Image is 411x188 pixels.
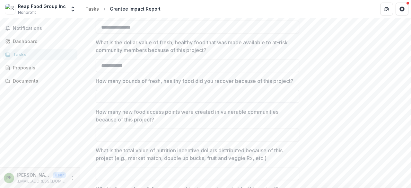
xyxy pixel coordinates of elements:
nav: breadcrumb [83,4,163,13]
div: Documents [13,77,72,84]
a: Documents [3,76,77,86]
a: Proposals [3,62,77,73]
p: [EMAIL_ADDRESS][DOMAIN_NAME] [17,178,66,184]
button: More [68,174,76,182]
button: Get Help [396,3,408,15]
button: Open entity switcher [68,3,77,15]
a: Dashboard [3,36,77,47]
div: Tasks [85,5,99,12]
div: Tasks [13,51,72,58]
p: What is the total value of nutrition incentive dollars distributed because of this project (e.g.,... [96,147,295,162]
span: Nonprofit [18,10,36,15]
div: Reap Food Group Inc [18,3,66,10]
span: Notifications [13,26,75,31]
a: Tasks [3,49,77,60]
p: What is the dollar value of fresh, healthy food that was made available to at-risk community memb... [96,39,295,54]
a: Tasks [83,4,101,13]
p: User [53,172,66,178]
div: Philip Kauth [6,176,12,180]
div: Grantee Impact Report [110,5,161,12]
button: Notifications [3,23,77,33]
img: Reap Food Group Inc [5,4,15,14]
p: How many pounds of fresh, healthy food did you recover because of this project? [96,77,293,85]
button: Partners [380,3,393,15]
div: Dashboard [13,38,72,45]
div: Proposals [13,64,72,71]
p: How many new food access points were created in vulnerable communities because of this project? [96,108,295,123]
p: [PERSON_NAME] [17,172,50,178]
